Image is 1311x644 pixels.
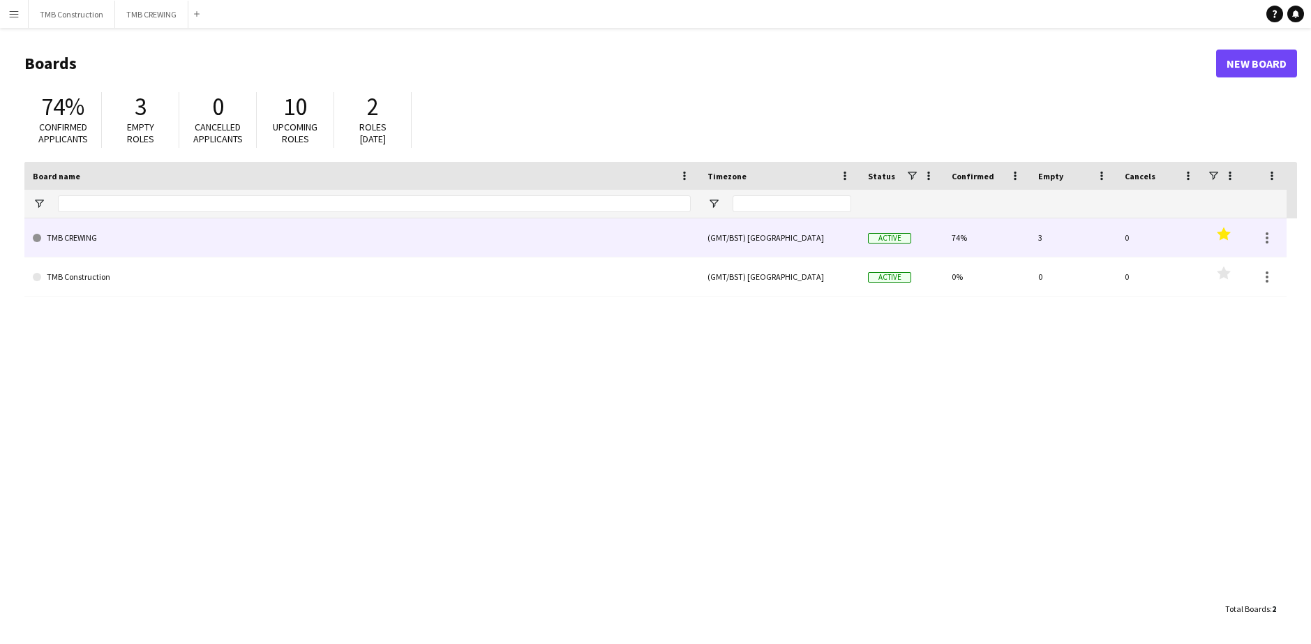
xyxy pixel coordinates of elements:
[33,171,80,181] span: Board name
[943,218,1030,257] div: 74%
[273,121,317,145] span: Upcoming roles
[115,1,188,28] button: TMB CREWING
[1125,171,1155,181] span: Cancels
[1216,50,1297,77] a: New Board
[38,121,88,145] span: Confirmed applicants
[733,195,851,212] input: Timezone Filter Input
[24,53,1216,74] h1: Boards
[127,121,154,145] span: Empty roles
[868,171,895,181] span: Status
[283,91,307,122] span: 10
[1030,257,1116,296] div: 0
[41,91,84,122] span: 74%
[699,257,860,296] div: (GMT/BST) [GEOGRAPHIC_DATA]
[33,197,45,210] button: Open Filter Menu
[1030,218,1116,257] div: 3
[212,91,224,122] span: 0
[952,171,994,181] span: Confirmed
[33,218,691,257] a: TMB CREWING
[707,197,720,210] button: Open Filter Menu
[707,171,747,181] span: Timezone
[367,91,379,122] span: 2
[1225,604,1270,614] span: Total Boards
[58,195,691,212] input: Board name Filter Input
[1116,257,1203,296] div: 0
[33,257,691,297] a: TMB Construction
[699,218,860,257] div: (GMT/BST) [GEOGRAPHIC_DATA]
[1225,595,1276,622] div: :
[868,272,911,283] span: Active
[1038,171,1063,181] span: Empty
[135,91,147,122] span: 3
[193,121,243,145] span: Cancelled applicants
[943,257,1030,296] div: 0%
[1116,218,1203,257] div: 0
[359,121,387,145] span: Roles [DATE]
[868,233,911,244] span: Active
[29,1,115,28] button: TMB Construction
[1272,604,1276,614] span: 2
